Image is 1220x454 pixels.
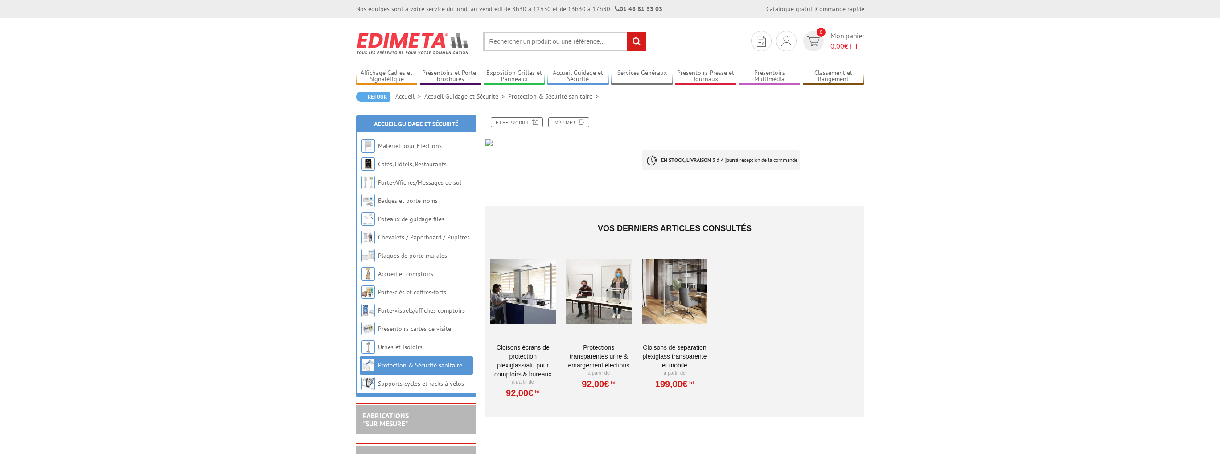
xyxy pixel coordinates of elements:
[378,233,470,241] a: Chevalets / Paperboard / Pupitres
[506,390,540,396] a: 92,00€HT
[395,92,424,100] a: Accueil
[361,157,375,171] img: Cafés, Hôtels, Restaurants
[548,117,589,127] a: Imprimer
[766,5,814,13] a: Catalogue gratuit
[378,380,464,388] a: Supports cycles et racks à vélos
[361,176,375,189] img: Porte-Affiches/Messages de sol
[807,36,820,46] img: devis rapide
[642,343,707,370] a: Cloisons de séparation Plexiglass transparente et mobile
[830,41,864,51] span: € HT
[361,249,375,262] img: Plaques de porte murales
[378,343,423,351] a: Urnes et isoloirs
[378,361,462,369] a: Protection & Sécurité sanitaire
[374,120,458,128] a: Accueil Guidage et Sécurité
[642,150,800,170] p: à réception de la commande
[781,36,791,46] img: devis rapide
[533,388,540,395] sup: HT
[361,340,375,354] img: Urnes et isoloirs
[378,252,447,260] a: Plaques de porte murales
[830,41,844,50] span: 0,00
[642,370,707,377] p: À partir de
[361,359,375,372] img: Protection & Sécurité sanitaire
[361,322,375,335] img: Présentoirs cartes de visite
[611,69,673,84] a: Services Généraux
[361,285,375,299] img: Porte-clés et coffres-forts
[757,36,766,47] img: devis rapide
[766,4,864,13] div: |
[361,231,375,244] img: Chevalets / Paperboard / Pupitres
[615,5,662,13] strong: 01 46 81 33 03
[739,69,801,84] a: Présentoirs Multimédia
[598,224,752,233] span: Vos derniers articles consultés
[830,31,864,51] span: Mon panier
[490,379,556,386] p: À partir de
[378,270,433,278] a: Accueil et comptoirs
[378,215,444,223] a: Poteaux de guidage files
[361,304,375,317] img: Porte-visuels/affiches comptoirs
[361,139,375,153] img: Matériel pour Élections
[655,381,694,387] a: 199,00€HT
[675,69,736,84] a: Présentoirs Presse et Journaux
[490,343,556,379] a: Cloisons Écrans de protection Plexiglass/Alu pour comptoirs & Bureaux
[378,325,451,333] a: Présentoirs cartes de visite
[566,343,632,370] a: Protections Transparentes Urne & Emargement élections
[661,157,736,163] strong: EN STOCK, LIVRAISON 3 à 4 jours
[801,31,864,51] a: devis rapide 0 Mon panier 0,00€ HT
[356,69,418,84] a: Affichage Cadres et Signalétique
[508,92,602,100] a: Protection & Sécurité sanitaire
[547,69,609,84] a: Accueil Guidage et Sécurité
[378,160,447,168] a: Cafés, Hôtels, Restaurants
[803,69,864,84] a: Classement et Rangement
[817,28,826,37] span: 0
[566,370,632,377] p: À partir de
[356,92,390,102] a: Retour
[816,5,864,13] a: Commande rapide
[378,178,461,186] a: Porte-Affiches/Messages de sol
[627,32,646,51] input: rechercher
[363,411,409,428] a: FABRICATIONS"Sur Mesure"
[491,117,543,127] a: Fiche produit
[356,4,662,13] div: Nos équipes sont à votre service du lundi au vendredi de 8h30 à 12h30 et de 13h30 à 17h30
[483,32,646,51] input: Rechercher un produit ou une référence...
[609,380,616,386] sup: HT
[356,27,470,60] img: Edimeta
[361,267,375,281] img: Accueil et comptoirs
[582,381,616,387] a: 92,00€HT
[424,92,508,100] a: Accueil Guidage et Sécurité
[378,288,446,296] a: Porte-clés et coffres-forts
[361,212,375,226] img: Poteaux de guidage files
[484,69,545,84] a: Exposition Grilles et Panneaux
[378,142,442,150] a: Matériel pour Élections
[378,306,465,314] a: Porte-visuels/affiches comptoirs
[361,377,375,390] img: Supports cycles et racks à vélos
[361,194,375,207] img: Badges et porte-noms
[378,197,438,205] a: Badges et porte-noms
[420,69,481,84] a: Présentoirs et Porte-brochures
[687,380,694,386] sup: HT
